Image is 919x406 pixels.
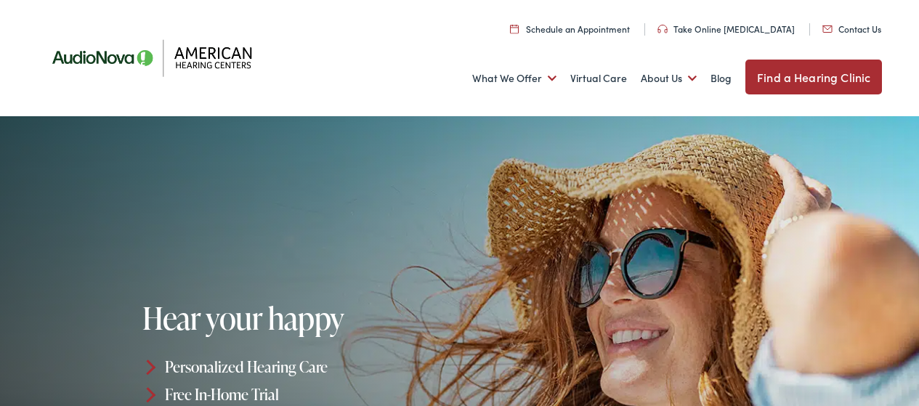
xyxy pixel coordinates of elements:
[472,52,556,105] a: What We Offer
[142,353,464,381] li: Personalized Hearing Care
[510,24,519,33] img: utility icon
[745,60,882,94] a: Find a Hearing Clinic
[822,25,833,33] img: utility icon
[710,52,732,105] a: Blog
[570,52,627,105] a: Virtual Care
[142,301,464,335] h1: Hear your happy
[641,52,697,105] a: About Us
[657,25,668,33] img: utility icon
[657,23,795,35] a: Take Online [MEDICAL_DATA]
[510,23,630,35] a: Schedule an Appointment
[822,23,881,35] a: Contact Us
